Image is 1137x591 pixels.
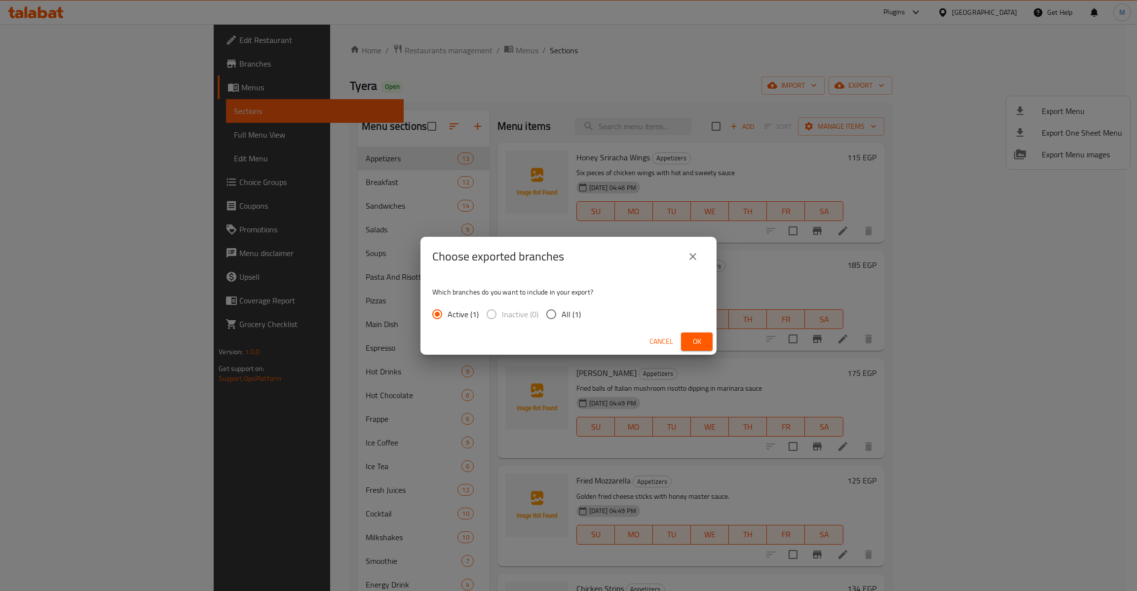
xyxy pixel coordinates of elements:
button: Ok [681,332,713,351]
h2: Choose exported branches [432,249,564,264]
span: Inactive (0) [502,308,538,320]
button: Cancel [645,332,677,351]
button: close [681,245,705,268]
span: Cancel [649,335,673,348]
span: All (1) [562,308,581,320]
p: Which branches do you want to include in your export? [432,287,705,297]
span: Ok [689,335,705,348]
span: Active (1) [448,308,479,320]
